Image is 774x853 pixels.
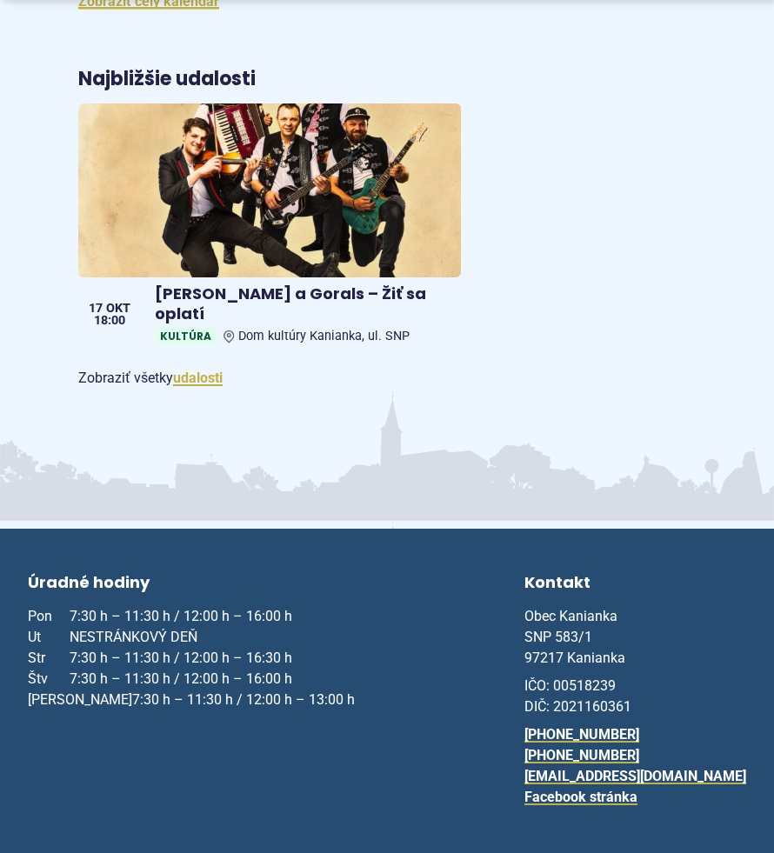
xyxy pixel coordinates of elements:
[106,303,130,315] span: okt
[28,606,70,627] span: Pon
[89,303,103,315] span: 17
[78,103,461,352] a: [PERSON_NAME] a Gorals – Žiť sa oplatí KultúraDom kultúry Kanianka, ul. SNP 17 okt 18:00
[238,329,410,343] span: Dom kultúry Kanianka, ul. SNP
[524,676,746,717] p: IČO: 00518239 DIČ: 2021160361
[524,726,639,743] a: [PHONE_NUMBER]
[524,789,637,805] a: Facebook stránka
[28,648,70,669] span: Str
[524,570,746,599] h3: Kontakt
[78,366,696,390] p: Zobraziť všetky
[28,627,70,648] span: Ut
[89,315,130,327] span: 18:00
[28,669,70,690] span: Štv
[28,570,355,599] h3: Úradné hodiny
[524,608,625,666] span: Obec Kanianka SNP 583/1 97217 Kanianka
[524,747,639,763] a: [PHONE_NUMBER]
[28,690,132,710] span: [PERSON_NAME]
[78,69,256,90] h3: Najbližšie udalosti
[28,606,355,710] p: 7:30 h – 11:30 h / 12:00 h – 16:00 h NESTRÁNKOVÝ DEŇ 7:30 h – 11:30 h / 12:00 h – 16:30 h 7:30 h ...
[155,284,454,323] h4: [PERSON_NAME] a Gorals – Žiť sa oplatí
[173,370,223,386] a: Zobraziť všetky udalosti
[155,327,217,345] span: Kultúra
[524,768,746,784] a: [EMAIL_ADDRESS][DOMAIN_NAME]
